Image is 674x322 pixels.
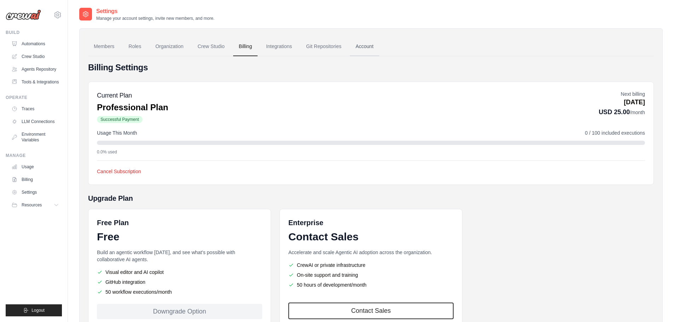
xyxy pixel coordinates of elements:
button: Cancel Subscription [97,168,141,175]
button: Resources [8,199,62,211]
p: Accelerate and scale Agentic AI adoption across the organization. [288,249,454,256]
p: Manage your account settings, invite new members, and more. [96,16,214,21]
h2: Settings [96,7,214,16]
a: Roles [123,37,147,56]
h6: Free Plan [97,218,129,228]
p: Next billing [599,90,645,98]
p: Professional Plan [97,102,168,113]
a: Git Repositories [300,37,347,56]
div: Build [6,30,62,35]
p: [DATE] [599,98,645,107]
a: Members [88,37,120,56]
span: 0.0% used [97,149,117,155]
li: On-site support and training [288,271,454,279]
li: 50 hours of development/month [288,281,454,288]
span: Usage This Month [97,129,137,136]
div: Operate [6,95,62,100]
a: Automations [8,38,62,49]
div: Downgrade Option [97,304,262,319]
a: Agents Repository [8,64,62,75]
a: Crew Studio [8,51,62,62]
span: Successful Payment [97,116,143,123]
a: Billing [8,174,62,185]
img: Logo [6,10,41,20]
span: 0 / 100 included executions [585,129,645,136]
a: Tools & Integrations [8,76,62,88]
a: Settings [8,187,62,198]
li: CrewAI or private infrastructure [288,262,454,269]
a: Billing [233,37,258,56]
h5: Upgrade Plan [88,193,654,203]
button: Logout [6,304,62,316]
a: Environment Variables [8,129,62,146]
a: Organization [150,37,189,56]
h6: Enterprise [288,218,454,228]
a: Crew Studio [192,37,230,56]
h4: Billing Settings [88,62,654,73]
div: Manage [6,153,62,158]
span: Logout [31,308,45,313]
div: Contact Sales [288,230,454,243]
a: Traces [8,103,62,115]
span: Resources [22,202,42,208]
a: LLM Connections [8,116,62,127]
div: Free [97,230,262,243]
a: Integrations [260,37,298,56]
p: Build an agentic workflow [DATE], and see what's possible with collaborative AI agents. [97,249,262,263]
li: GitHub integration [97,279,262,286]
a: Contact Sales [288,303,454,319]
li: Visual editor and AI copilot [97,269,262,276]
a: Account [350,37,379,56]
p: USD 25.00 [599,107,645,117]
li: 50 workflow executions/month [97,288,262,295]
h5: Current Plan [97,90,168,100]
span: /month [630,110,645,115]
a: Usage [8,161,62,172]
